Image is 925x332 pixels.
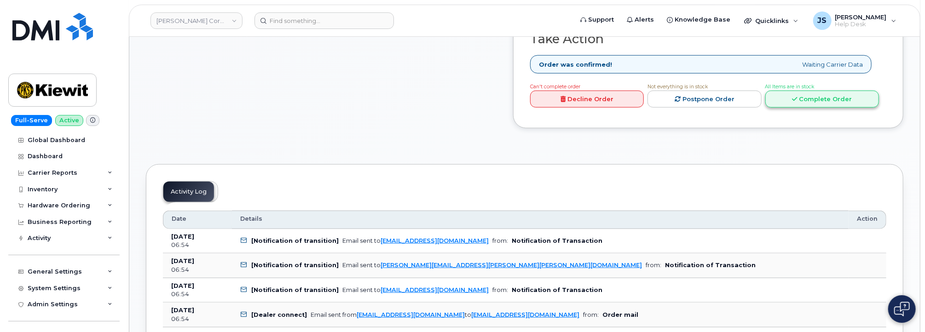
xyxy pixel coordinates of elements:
span: Knowledge Base [675,15,730,24]
a: Alerts [620,11,660,29]
span: from: [583,311,599,318]
span: All Items are in stock [765,84,815,90]
a: [EMAIL_ADDRESS][DOMAIN_NAME] [381,237,489,244]
b: [DATE] [171,307,194,314]
span: Date [172,215,186,223]
span: JS [818,15,827,26]
a: Postpone Order [647,91,761,108]
div: 06:54 [171,266,224,274]
h2: Take Action [530,32,879,46]
b: [DATE] [171,282,194,289]
span: [PERSON_NAME] [835,13,887,21]
div: 06:54 [171,241,224,249]
div: Waiting Carrier Data [530,55,872,74]
a: [EMAIL_ADDRESS][DOMAIN_NAME] [381,286,489,293]
span: Can't complete order [530,84,580,90]
strong: Order was confirmed! [539,60,612,69]
b: Notification of Transaction [512,286,602,293]
b: [Notification of transition] [251,237,339,244]
span: Quicklinks [755,17,789,24]
input: Find something... [254,12,394,29]
div: Email sent from to [311,311,579,318]
b: Notification of Transaction [665,262,756,269]
b: Notification of Transaction [512,237,602,244]
div: 06:54 [171,290,224,298]
span: from: [492,286,508,293]
b: [Notification of transition] [251,262,339,269]
div: Email sent to [342,286,489,293]
b: [DATE] [171,233,194,240]
div: Email sent to [342,262,642,269]
th: Action [849,211,886,229]
a: Complete Order [765,91,879,108]
a: Kiewit Corporation [150,12,243,29]
span: Help Desk [835,21,887,28]
span: from: [646,262,661,269]
a: [PERSON_NAME][EMAIL_ADDRESS][PERSON_NAME][PERSON_NAME][DOMAIN_NAME] [381,262,642,269]
div: 06:54 [171,315,224,323]
a: Support [574,11,620,29]
div: Quicklinks [738,11,805,30]
span: Details [240,215,262,223]
a: [EMAIL_ADDRESS][DOMAIN_NAME] [471,311,579,318]
b: Order mail [602,311,638,318]
div: Email sent to [342,237,489,244]
span: Not everything is in stock [647,84,708,90]
b: [Notification of transition] [251,286,339,293]
a: Decline Order [530,91,644,108]
b: [DATE] [171,258,194,264]
span: from: [492,237,508,244]
a: [EMAIL_ADDRESS][DOMAIN_NAME] [357,311,465,318]
b: [Dealer connect] [251,311,307,318]
span: Alerts [635,15,654,24]
div: Jacob Shepherd [807,11,903,30]
img: Open chat [894,302,910,316]
a: Knowledge Base [660,11,737,29]
span: Support [588,15,614,24]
